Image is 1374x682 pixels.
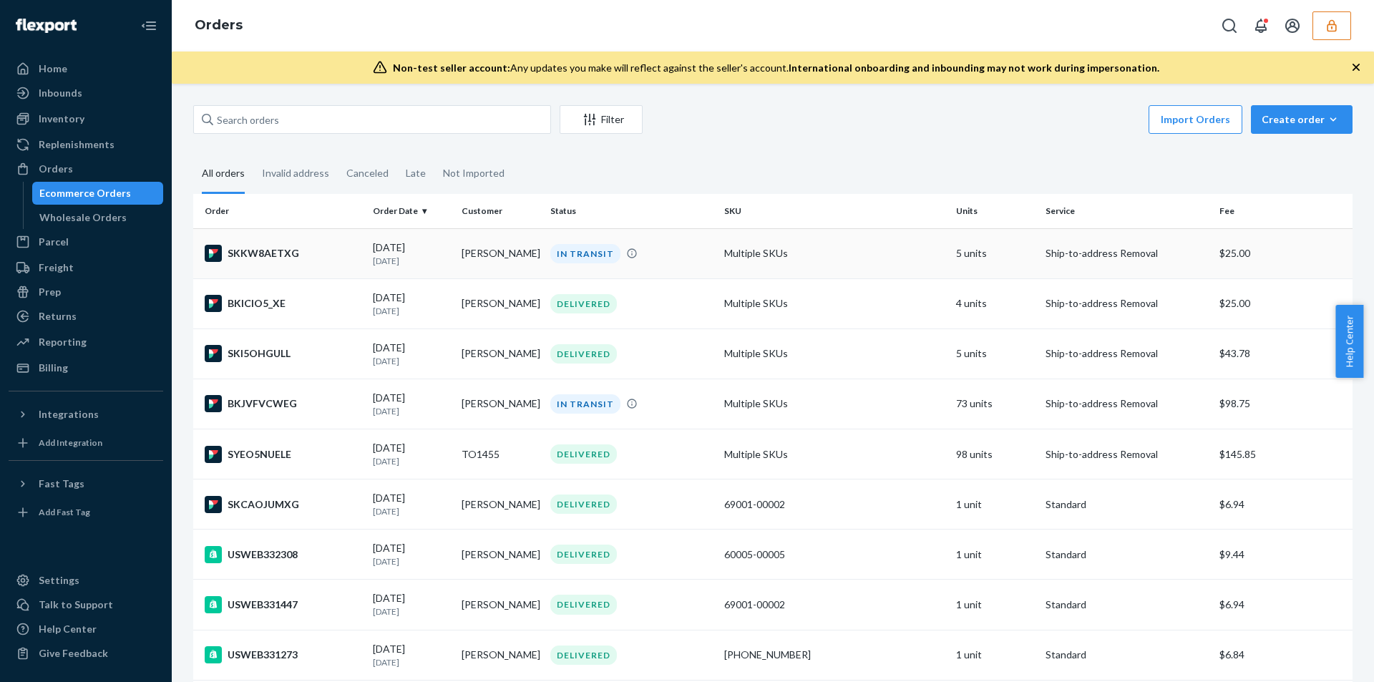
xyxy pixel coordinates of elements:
[393,61,1159,75] div: Any updates you make will reflect against the seller's account.
[9,356,163,379] a: Billing
[205,646,361,663] div: USWEB331273
[373,405,450,417] p: [DATE]
[950,194,1039,228] th: Units
[1247,11,1275,40] button: Open notifications
[443,155,505,192] div: Not Imported
[9,501,163,524] a: Add Fast Tag
[205,245,361,262] div: SKKW8AETXG
[718,429,950,479] td: Multiple SKUs
[9,432,163,454] a: Add Integration
[1149,105,1242,134] button: Import Orders
[39,285,61,299] div: Prep
[39,260,74,275] div: Freight
[456,530,545,580] td: [PERSON_NAME]
[205,496,361,513] div: SKCAOJUMXG
[456,580,545,630] td: [PERSON_NAME]
[1214,228,1353,278] td: $25.00
[195,17,243,33] a: Orders
[456,328,545,379] td: [PERSON_NAME]
[373,541,450,567] div: [DATE]
[1040,278,1214,328] td: Ship-to-address Removal
[950,479,1039,530] td: 1 unit
[1040,429,1214,479] td: Ship-to-address Removal
[39,573,79,588] div: Settings
[1040,228,1214,278] td: Ship-to-address Removal
[39,235,69,249] div: Parcel
[1335,305,1363,378] button: Help Center
[39,309,77,323] div: Returns
[1214,429,1353,479] td: $145.85
[550,595,617,614] div: DELIVERED
[346,155,389,192] div: Canceled
[724,648,945,662] div: [PHONE_NUMBER]
[135,11,163,40] button: Close Navigation
[39,112,84,126] div: Inventory
[950,580,1039,630] td: 1 unit
[193,194,367,228] th: Order
[9,281,163,303] a: Prep
[193,105,551,134] input: Search orders
[39,506,90,518] div: Add Fast Tag
[202,155,245,194] div: All orders
[373,656,450,668] p: [DATE]
[9,133,163,156] a: Replenishments
[39,598,113,612] div: Talk to Support
[724,547,945,562] div: 60005-00005
[1214,630,1353,680] td: $6.84
[1214,479,1353,530] td: $6.94
[39,335,87,349] div: Reporting
[1214,530,1353,580] td: $9.44
[32,182,164,205] a: Ecommerce Orders
[373,642,450,668] div: [DATE]
[205,596,361,613] div: USWEB331447
[950,429,1039,479] td: 98 units
[373,455,450,467] p: [DATE]
[550,495,617,514] div: DELIVERED
[373,305,450,317] p: [DATE]
[560,105,643,134] button: Filter
[9,157,163,180] a: Orders
[39,137,114,152] div: Replenishments
[373,591,450,618] div: [DATE]
[373,391,450,417] div: [DATE]
[373,505,450,517] p: [DATE]
[205,345,361,362] div: SKI5OHGULL
[950,379,1039,429] td: 73 units
[950,228,1039,278] td: 5 units
[39,86,82,100] div: Inbounds
[1046,648,1208,662] p: Standard
[9,331,163,354] a: Reporting
[16,19,77,33] img: Flexport logo
[1278,11,1307,40] button: Open account menu
[718,228,950,278] td: Multiple SKUs
[39,210,127,225] div: Wholesale Orders
[205,546,361,563] div: USWEB332308
[39,646,108,661] div: Give Feedback
[550,444,617,464] div: DELIVERED
[456,429,545,479] td: TO1455
[373,605,450,618] p: [DATE]
[1214,194,1353,228] th: Fee
[950,278,1039,328] td: 4 units
[39,622,97,636] div: Help Center
[373,355,450,367] p: [DATE]
[9,57,163,80] a: Home
[262,155,329,192] div: Invalid address
[39,437,102,449] div: Add Integration
[373,441,450,467] div: [DATE]
[373,491,450,517] div: [DATE]
[1215,11,1244,40] button: Open Search Box
[39,361,68,375] div: Billing
[406,155,426,192] div: Late
[39,477,84,491] div: Fast Tags
[1040,328,1214,379] td: Ship-to-address Removal
[373,341,450,367] div: [DATE]
[550,646,617,665] div: DELIVERED
[550,294,617,313] div: DELIVERED
[373,240,450,267] div: [DATE]
[456,479,545,530] td: [PERSON_NAME]
[9,642,163,665] button: Give Feedback
[183,5,254,47] ol: breadcrumbs
[9,107,163,130] a: Inventory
